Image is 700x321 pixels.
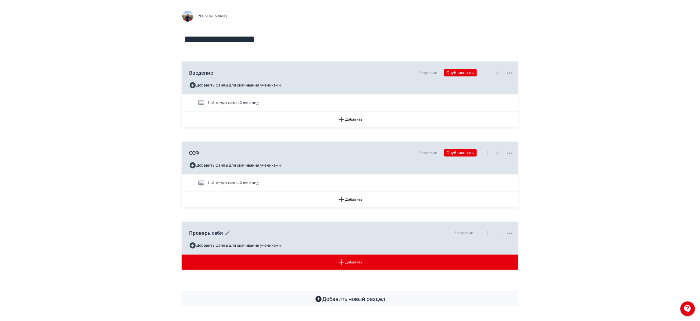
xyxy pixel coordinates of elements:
div: 1. Интерактивный лонгрид [182,94,518,112]
button: Добавить [182,112,518,127]
button: Опубликовать [444,149,477,157]
button: Добавить новый раздел [182,292,518,306]
div: Черновик [419,70,437,76]
span: Введение [189,69,213,76]
span: Проверь себя [189,229,223,237]
button: Добавить файлы для скачивания учениками [189,80,281,90]
button: Добавить [182,192,518,207]
button: Опубликовать [444,69,477,76]
div: Черновик [455,230,473,236]
button: Добавить [182,255,518,270]
img: Avatar [182,10,194,22]
span: 1. Интерактивный лонгрид [207,180,259,186]
span: [PERSON_NAME] [196,13,227,19]
button: Добавить файлы для скачивания учениками [189,160,281,170]
div: 1. Интерактивный лонгрид [182,175,518,192]
div: Черновик [419,150,437,156]
span: 1. Интерактивный лонгрид [207,100,259,106]
span: ССФ [189,149,199,157]
button: Добавить файлы для скачивания учениками [189,241,281,250]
